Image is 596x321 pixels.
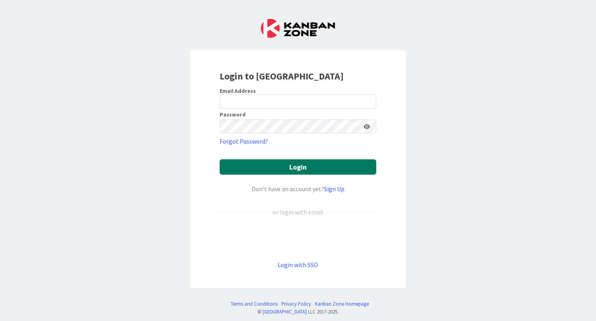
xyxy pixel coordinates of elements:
[324,185,344,193] a: Sign Up
[220,137,268,146] a: Forgot Password?
[231,300,278,308] a: Terms and Conditions
[270,207,326,217] div: or login with email
[282,300,311,308] a: Privacy Policy
[278,261,318,269] a: Login with SSO
[220,87,256,94] label: Email Address
[220,70,344,82] b: Login to [GEOGRAPHIC_DATA]
[227,308,369,315] div: © LLC 2017- 2025 .
[315,300,369,308] a: Kanban Zone Homepage
[263,308,307,315] a: [GEOGRAPHIC_DATA]
[216,230,380,247] iframe: Sign in with Google Button
[261,19,335,38] img: Kanban Zone
[220,184,376,194] div: Don’t have an account yet?
[220,159,376,175] button: Login
[220,112,246,117] label: Password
